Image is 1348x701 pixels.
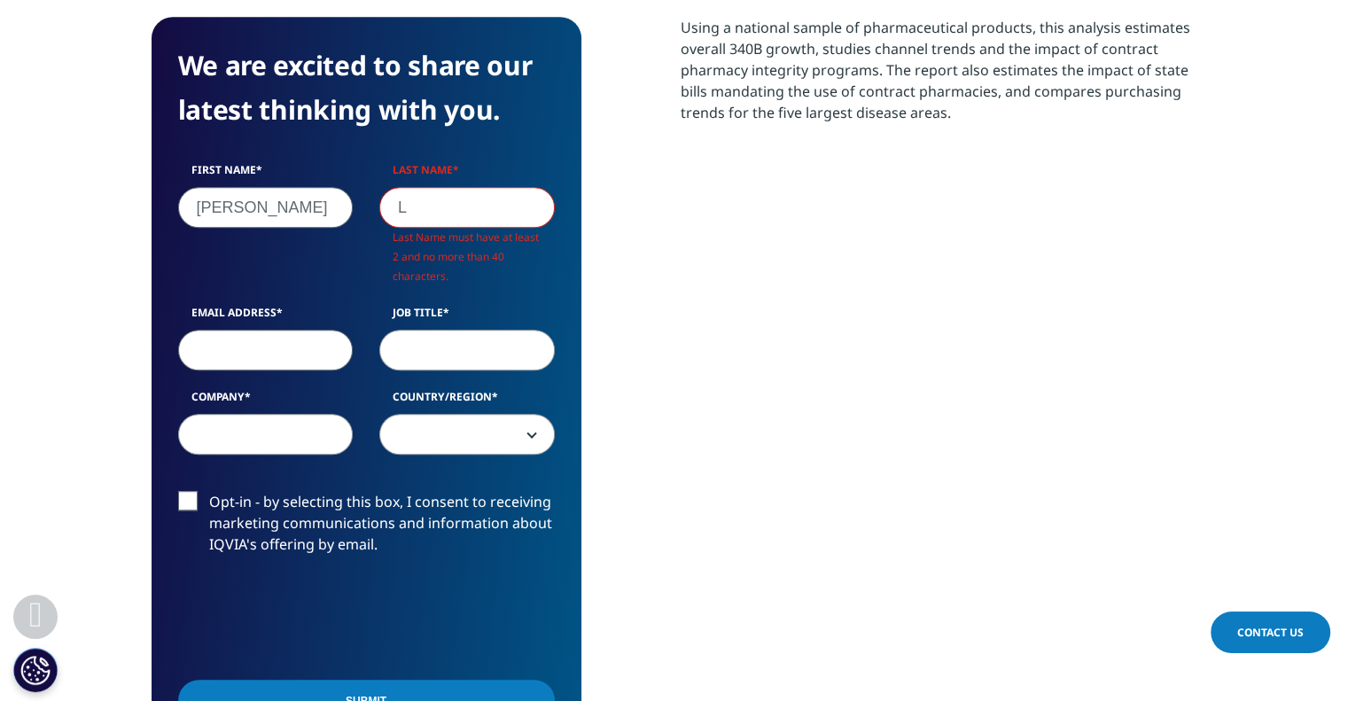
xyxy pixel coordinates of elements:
label: Opt-in - by selecting this box, I consent to receiving marketing communications and information a... [178,491,555,565]
a: Contact Us [1211,611,1330,653]
label: First Name [178,162,354,187]
h4: We are excited to share our latest thinking with you. [178,43,555,132]
div: Using a national sample of pharmaceutical products, this analysis estimates overall 340B growth, ... [681,17,1197,123]
iframe: reCAPTCHA [178,583,448,652]
button: Cookies Settings [13,648,58,692]
span: Last Name must have at least 2 and no more than 40 characters. [393,230,539,284]
label: Company [178,389,354,414]
label: Country/Region [379,389,555,414]
label: Last Name [379,162,555,187]
label: Job Title [379,305,555,330]
label: Email Address [178,305,354,330]
span: Contact Us [1237,625,1304,640]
